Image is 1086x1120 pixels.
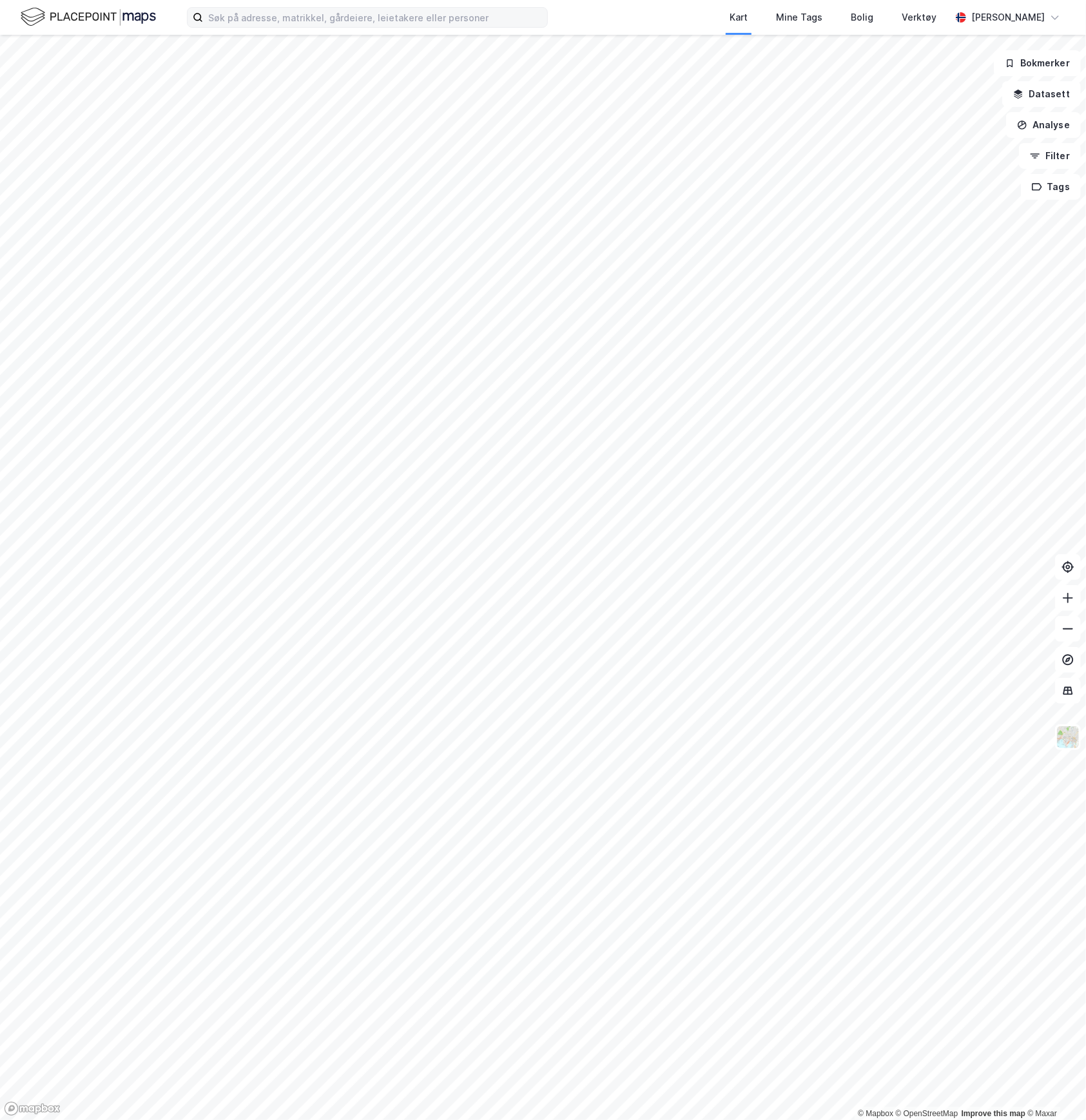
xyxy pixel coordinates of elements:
[971,10,1045,25] div: [PERSON_NAME]
[851,10,873,25] div: Bolig
[203,8,547,27] input: Søk på adresse, matrikkel, gårdeiere, leietakere eller personer
[1022,1058,1086,1120] div: Kontrollprogram for chat
[21,6,156,28] img: logo.f888ab2527a4732fd821a326f86c7f29.svg
[902,10,936,25] div: Verktøy
[776,10,822,25] div: Mine Tags
[1022,1058,1086,1120] iframe: Chat Widget
[730,10,748,25] div: Kart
